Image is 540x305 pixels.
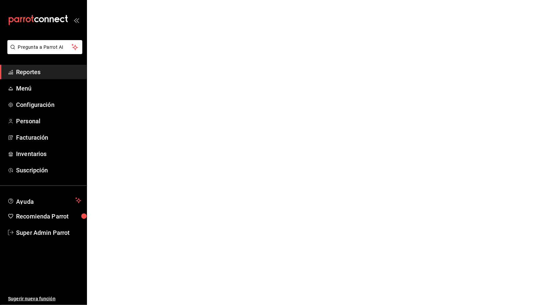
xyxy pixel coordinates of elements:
[5,48,82,55] a: Pregunta a Parrot AI
[74,17,79,23] button: open_drawer_menu
[16,67,81,77] span: Reportes
[16,100,81,109] span: Configuración
[16,133,81,142] span: Facturación
[16,196,73,204] span: Ayuda
[16,166,81,175] span: Suscripción
[7,40,82,54] button: Pregunta a Parrot AI
[16,149,81,158] span: Inventarios
[16,84,81,93] span: Menú
[16,228,81,237] span: Super Admin Parrot
[8,295,81,302] span: Sugerir nueva función
[16,212,81,221] span: Recomienda Parrot
[16,117,81,126] span: Personal
[18,44,72,51] span: Pregunta a Parrot AI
